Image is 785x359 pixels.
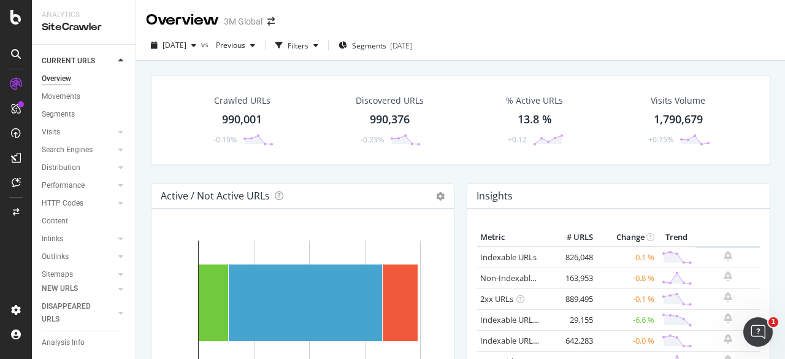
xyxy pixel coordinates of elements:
h4: Active / Not Active URLs [161,188,270,204]
div: Analysis Info [42,336,85,349]
button: [DATE] [146,36,201,55]
div: bell-plus [724,271,732,281]
i: Options [436,192,445,201]
div: [DATE] [390,41,412,51]
a: Non-Indexable URLs [480,272,555,284]
a: Content [42,215,127,228]
a: CURRENT URLS [42,55,115,68]
div: Segments [42,108,75,121]
div: +0.75% [648,134,673,145]
div: bell-plus [724,313,732,323]
div: Overview [146,10,219,31]
div: -0.19% [213,134,237,145]
div: Filters [288,41,308,51]
div: arrow-right-arrow-left [267,17,275,26]
a: Indexable URLs with Bad Description [480,335,614,346]
th: Metric [477,228,547,247]
a: Sitemaps [42,268,115,281]
div: DISAPPEARED URLS [42,300,104,326]
span: Segments [352,41,386,51]
a: Analysis Info [42,336,127,349]
a: Performance [42,179,115,192]
h4: Insights [477,188,513,204]
div: Visits [42,126,60,139]
td: -0.1 % [596,247,657,268]
div: Distribution [42,161,80,174]
div: Crawled URLs [214,95,270,107]
td: 826,048 [547,247,596,268]
div: bell-plus [724,334,732,344]
a: Movements [42,90,127,103]
div: Overview [42,72,71,85]
td: 889,495 [547,288,596,309]
div: SiteCrawler [42,20,126,34]
td: 642,283 [547,330,596,351]
th: Trend [657,228,695,247]
td: 163,953 [547,268,596,288]
div: bell-plus [724,251,732,261]
div: +0.12 [508,134,527,145]
a: Indexable URLs [480,252,537,263]
div: Analytics [42,10,126,20]
button: Previous [211,36,260,55]
a: DISAPPEARED URLS [42,300,115,326]
div: Content [42,215,68,228]
div: Visits Volume [651,95,705,107]
a: Inlinks [42,233,115,245]
span: 1 [768,317,778,327]
a: 2xx URLs [480,293,513,304]
td: -0.0 % [596,330,657,351]
div: NEW URLS [42,282,78,295]
a: Segments [42,108,127,121]
div: Performance [42,179,85,192]
div: Inlinks [42,233,63,245]
a: Distribution [42,161,115,174]
span: 2025 Sep. 14th [163,40,186,50]
a: Search Engines [42,144,115,156]
th: Change [596,228,657,247]
div: Movements [42,90,80,103]
iframe: Intercom live chat [743,317,773,347]
a: Indexable URLs with Bad H1 [480,314,583,325]
div: Discovered URLs [356,95,424,107]
a: HTTP Codes [42,197,115,210]
button: Filters [270,36,323,55]
a: NEW URLS [42,282,115,295]
div: 3M Global [224,15,262,28]
div: Outlinks [42,250,69,263]
div: % Active URLs [506,95,563,107]
button: Segments[DATE] [334,36,417,55]
td: -0.8 % [596,268,657,288]
th: # URLS [547,228,596,247]
div: bell-plus [724,292,732,302]
span: vs [201,39,211,50]
a: Visits [42,126,115,139]
a: Outlinks [42,250,115,263]
div: 13.8 % [518,112,552,128]
td: 29,155 [547,309,596,330]
div: Sitemaps [42,268,73,281]
div: -0.23% [361,134,384,145]
td: -0.1 % [596,288,657,309]
a: Overview [42,72,127,85]
div: Search Engines [42,144,93,156]
div: 990,001 [222,112,262,128]
span: Previous [211,40,245,50]
div: 1,790,679 [654,112,703,128]
div: 990,376 [370,112,410,128]
div: HTTP Codes [42,197,83,210]
div: CURRENT URLS [42,55,95,68]
td: -6.6 % [596,309,657,330]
